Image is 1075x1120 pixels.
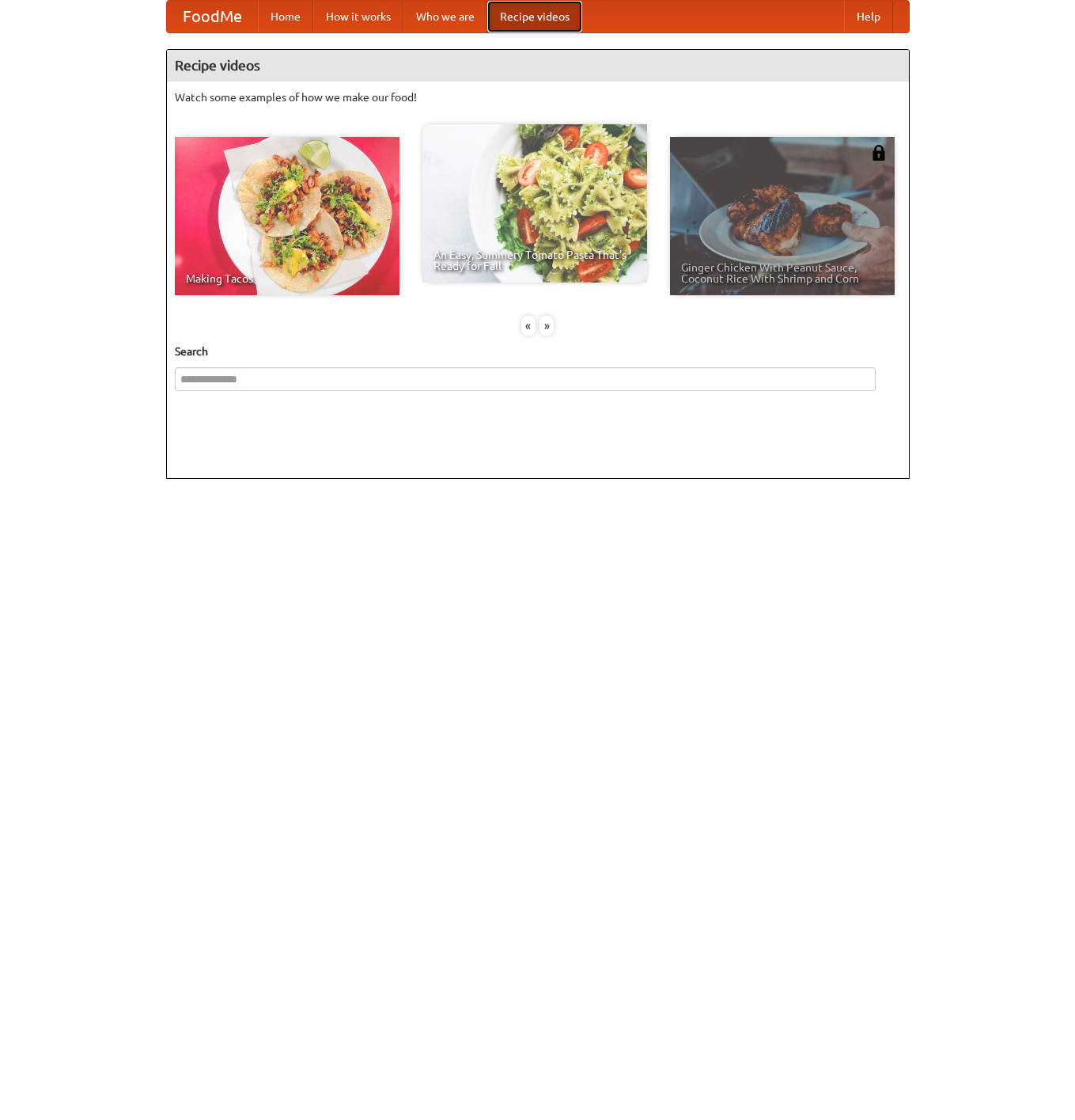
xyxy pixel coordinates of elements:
a: Recipe videos [487,1,582,32]
a: Who we are [403,1,487,32]
p: Watch some examples of how we make our food! [175,89,901,105]
a: FoodMe [167,1,258,32]
span: Making Tacos [186,273,388,284]
span: An Easy, Summery Tomato Pasta That's Ready for Fall [433,249,636,271]
div: « [521,316,536,336]
a: How it works [313,1,403,32]
a: Making Tacos [175,137,399,295]
a: Help [844,1,893,32]
a: An Easy, Summery Tomato Pasta That's Ready for Fall [422,124,647,283]
h5: Search [175,344,901,359]
h4: Recipe videos [167,50,909,82]
a: Home [258,1,313,32]
div: » [539,316,554,336]
img: 483408.png [871,145,887,161]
